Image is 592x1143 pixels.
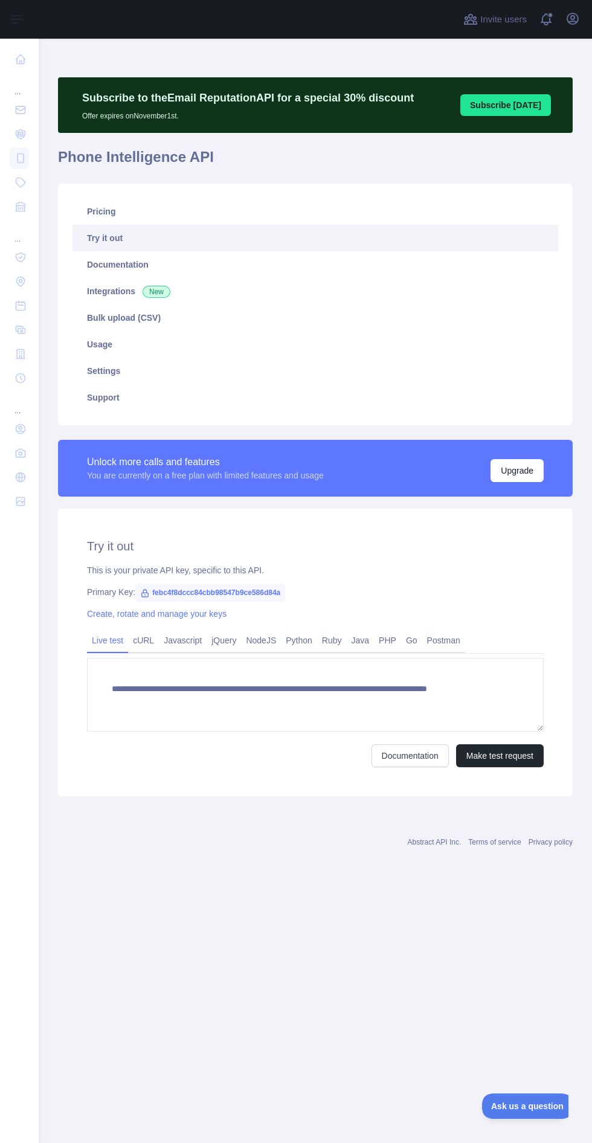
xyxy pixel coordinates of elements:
[482,1093,568,1119] iframe: Toggle Customer Support
[529,838,573,846] a: Privacy policy
[58,147,573,176] h1: Phone Intelligence API
[87,609,227,619] a: Create, rotate and manage your keys
[408,838,462,846] a: Abstract API Inc.
[317,631,347,650] a: Ruby
[72,304,558,331] a: Bulk upload (CSV)
[456,744,544,767] button: Make test request
[82,89,414,106] p: Subscribe to the Email Reputation API for a special 30 % discount
[372,744,449,767] a: Documentation
[10,72,29,97] div: ...
[461,10,529,29] button: Invite users
[72,358,558,384] a: Settings
[347,631,375,650] a: Java
[72,251,558,278] a: Documentation
[491,459,544,482] button: Upgrade
[480,13,527,27] span: Invite users
[87,455,324,469] div: Unlock more calls and features
[72,198,558,225] a: Pricing
[374,631,401,650] a: PHP
[460,94,551,116] button: Subscribe [DATE]
[159,631,207,650] a: Javascript
[241,631,281,650] a: NodeJS
[128,631,159,650] a: cURL
[401,631,422,650] a: Go
[10,220,29,244] div: ...
[422,631,465,650] a: Postman
[135,584,285,602] span: febc4f8dccc84cbb98547b9ce586d84a
[207,631,241,650] a: jQuery
[72,384,558,411] a: Support
[87,469,324,481] div: You are currently on a free plan with limited features and usage
[281,631,317,650] a: Python
[87,538,544,555] h2: Try it out
[468,838,521,846] a: Terms of service
[87,564,544,576] div: This is your private API key, specific to this API.
[87,631,128,650] a: Live test
[82,106,414,121] p: Offer expires on November 1st.
[87,586,544,598] div: Primary Key:
[72,278,558,304] a: Integrations New
[143,286,170,298] span: New
[72,331,558,358] a: Usage
[72,225,558,251] a: Try it out
[10,391,29,416] div: ...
